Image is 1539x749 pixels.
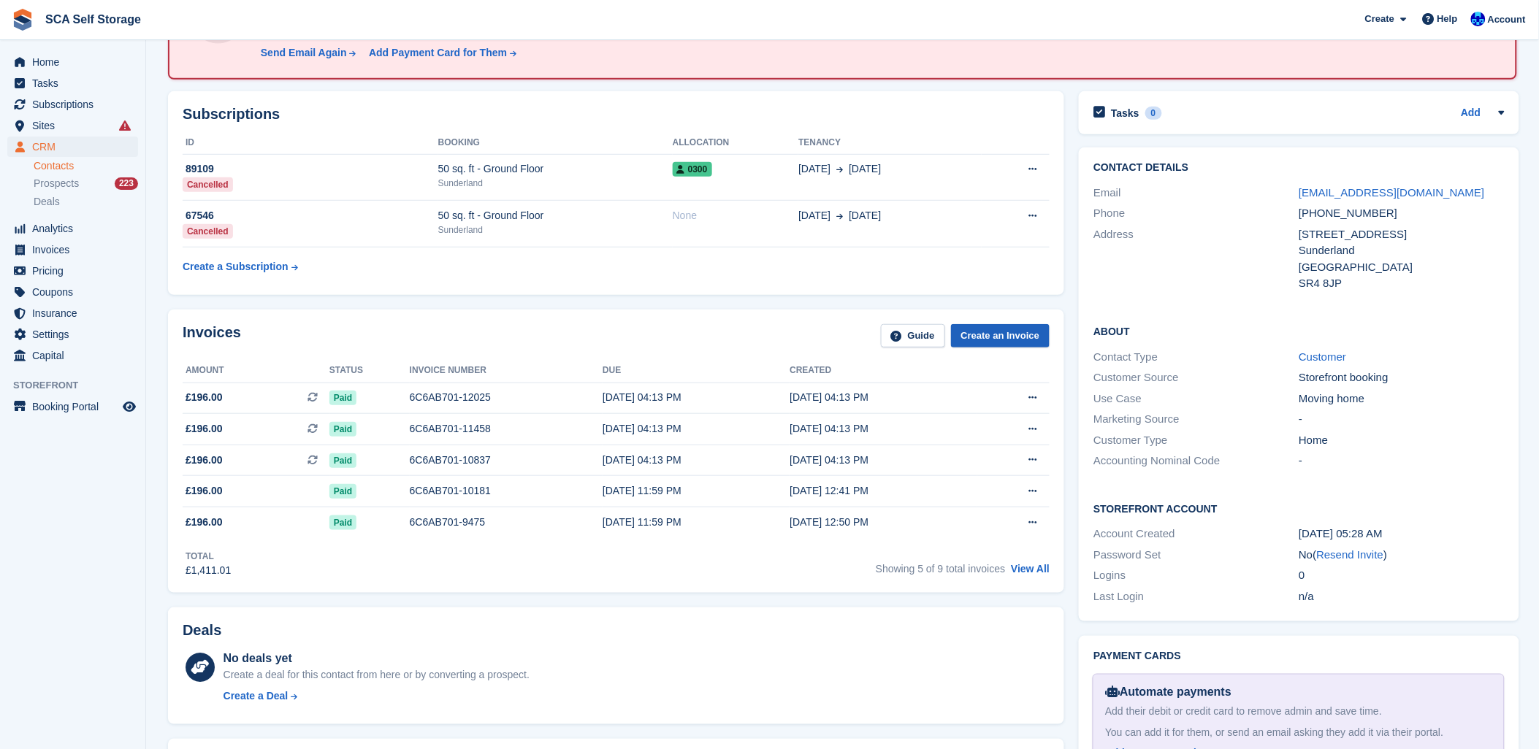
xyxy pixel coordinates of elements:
div: £1,411.01 [186,563,231,578]
a: menu [7,396,138,417]
div: Marketing Source [1093,411,1299,428]
h2: Deals [183,622,221,639]
div: Accounting Nominal Code [1093,453,1299,469]
th: Status [329,359,410,383]
h2: Storefront Account [1093,501,1504,515]
a: Add Payment Card for Them [363,45,518,61]
a: Prospects 223 [34,176,138,191]
th: Invoice number [410,359,603,383]
div: Customer Type [1093,432,1299,449]
img: Kelly Neesham [1471,12,1486,26]
div: Sunderland [438,223,673,237]
div: Cancelled [183,177,233,192]
span: ( ) [1313,548,1388,561]
span: Subscriptions [32,94,120,115]
div: None [673,208,798,223]
div: Customer Source [1093,369,1299,386]
div: Add Payment Card for Them [369,45,507,61]
div: Create a Deal [224,688,289,704]
span: Home [32,52,120,72]
a: Create a Deal [224,688,530,704]
a: menu [7,282,138,302]
div: Logins [1093,567,1299,584]
a: Create an Invoice [951,324,1050,348]
div: Automate payments [1105,683,1492,701]
div: Home [1299,432,1504,449]
a: menu [7,345,138,366]
div: [DATE] 04:13 PM [603,390,790,405]
i: Smart entry sync failures have occurred [119,120,131,131]
div: [DATE] 04:13 PM [790,390,977,405]
span: Create [1365,12,1394,26]
span: Help [1437,12,1458,26]
span: Insurance [32,303,120,323]
div: Total [186,550,231,563]
div: Add their debit or credit card to remove admin and save time. [1105,704,1492,719]
span: [DATE] [849,161,881,177]
div: [DATE] 04:13 PM [603,421,790,437]
th: Created [790,359,977,383]
span: Pricing [32,261,120,281]
div: No deals yet [224,650,530,667]
a: SCA Self Storage [39,7,147,31]
th: Booking [438,131,673,155]
img: stora-icon-8386f47178a22dfd0bd8f6a31ec36ba5ce8667c1dd55bd0f319d3a0aa187defe.svg [12,9,34,31]
div: 6C6AB701-10837 [410,453,603,468]
div: Password Set [1093,547,1299,564]
div: Moving home [1299,391,1504,407]
span: Sites [32,115,120,136]
div: No [1299,547,1504,564]
div: Sunderland [438,177,673,190]
div: [DATE] 04:13 PM [603,453,790,468]
a: [EMAIL_ADDRESS][DOMAIN_NAME] [1299,186,1484,199]
th: Tenancy [798,131,982,155]
div: [DATE] 12:41 PM [790,483,977,499]
span: £196.00 [186,483,223,499]
div: 67546 [183,208,438,223]
div: Last Login [1093,588,1299,605]
div: [DATE] 11:59 PM [603,515,790,530]
a: menu [7,324,138,345]
div: You can add it for them, or send an email asking they add it via their portal. [1105,725,1492,740]
a: Create a Subscription [183,253,298,280]
div: Contact Type [1093,349,1299,366]
span: £196.00 [186,515,223,530]
div: [DATE] 04:13 PM [790,453,977,468]
span: Analytics [32,218,120,239]
div: Email [1093,185,1299,201]
span: Paid [329,515,356,530]
div: [STREET_ADDRESS] [1299,226,1504,243]
div: [GEOGRAPHIC_DATA] [1299,259,1504,276]
span: Paid [329,484,356,499]
a: menu [7,218,138,239]
div: 6C6AB701-12025 [410,390,603,405]
th: Due [603,359,790,383]
h2: Invoices [183,324,241,348]
span: £196.00 [186,390,223,405]
span: Tasks [32,73,120,93]
span: 0300 [673,162,712,177]
span: Paid [329,453,356,468]
span: Account [1488,12,1526,27]
div: n/a [1299,588,1504,605]
h2: Subscriptions [183,106,1050,123]
th: Amount [183,359,329,383]
a: menu [7,303,138,323]
span: Showing 5 of 9 total invoices [876,563,1005,575]
span: [DATE] [798,208,830,223]
h2: Contact Details [1093,162,1504,174]
div: Create a Subscription [183,259,289,274]
span: £196.00 [186,421,223,437]
div: [DATE] 05:28 AM [1299,526,1504,542]
h2: Tasks [1111,107,1139,120]
span: Paid [329,391,356,405]
div: Use Case [1093,391,1299,407]
a: menu [7,261,138,281]
th: ID [183,131,438,155]
span: Settings [32,324,120,345]
div: 6C6AB701-10181 [410,483,603,499]
span: Paid [329,422,356,437]
div: [PHONE_NUMBER] [1299,205,1504,222]
a: menu [7,52,138,72]
div: 0 [1299,567,1504,584]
